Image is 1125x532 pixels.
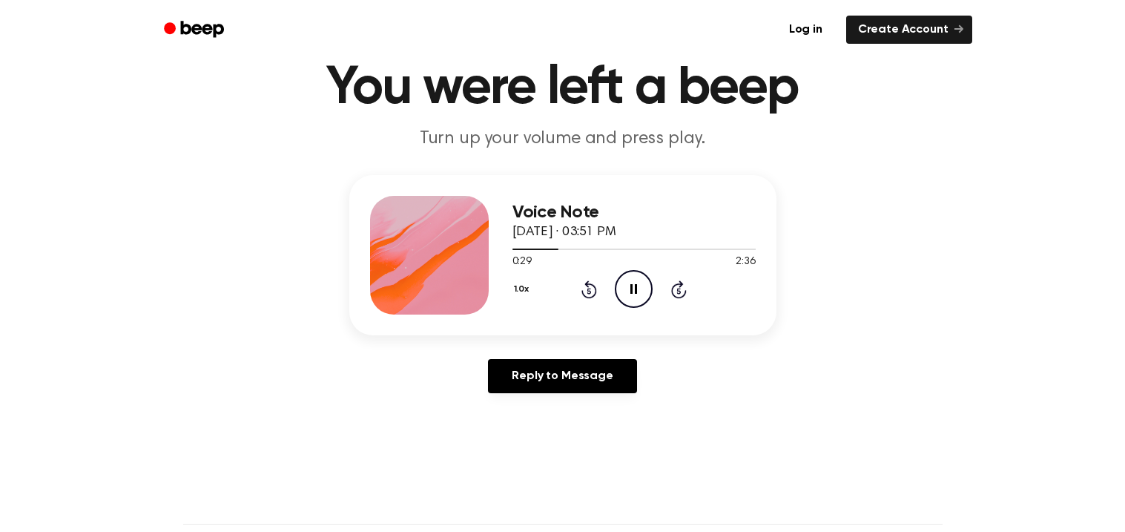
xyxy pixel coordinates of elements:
a: Reply to Message [488,359,636,393]
p: Turn up your volume and press play. [278,127,848,151]
a: Log in [774,13,837,47]
a: Beep [154,16,237,45]
button: 1.0x [512,277,535,302]
span: 2:36 [736,254,755,270]
a: Create Account [846,16,972,44]
span: [DATE] · 03:51 PM [512,226,616,239]
h3: Voice Note [512,203,756,223]
h1: You were left a beep [183,62,943,115]
span: 0:29 [512,254,532,270]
